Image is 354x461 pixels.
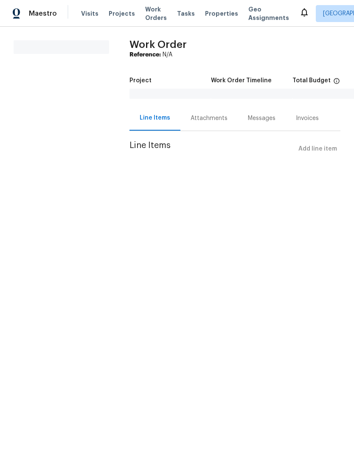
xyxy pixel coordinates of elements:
[333,78,340,89] span: The total cost of line items that have been proposed by Opendoor. This sum includes line items th...
[29,9,57,18] span: Maestro
[205,9,238,18] span: Properties
[81,9,98,18] span: Visits
[129,39,187,50] span: Work Order
[145,5,167,22] span: Work Orders
[129,78,152,84] h5: Project
[292,78,331,84] h5: Total Budget
[248,114,275,123] div: Messages
[140,114,170,122] div: Line Items
[109,9,135,18] span: Projects
[129,50,340,59] div: N/A
[248,5,289,22] span: Geo Assignments
[129,52,161,58] b: Reference:
[211,78,272,84] h5: Work Order Timeline
[296,114,319,123] div: Invoices
[191,114,228,123] div: Attachments
[177,11,195,17] span: Tasks
[129,141,295,157] span: Line Items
